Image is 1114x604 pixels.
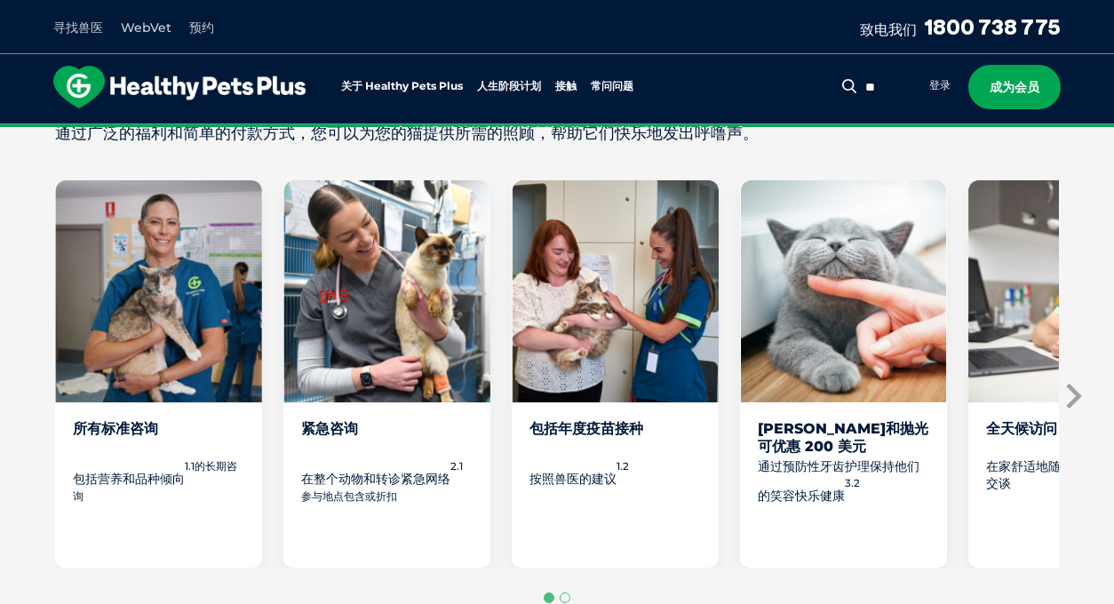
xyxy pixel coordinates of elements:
font: 在整个动物和转诊紧急网络 [301,471,450,487]
font: [PERSON_NAME]和抛光可优惠 200 美元 [758,420,928,454]
font: 所有标准咨询 [73,420,158,437]
font: 1.2 [617,460,629,473]
li: 8中的4 [740,180,947,567]
a: 寻找兽医 [53,20,103,36]
a: 常问问题 [591,81,633,92]
font: 接触 [555,79,577,92]
font: 3.2 [845,477,860,489]
font: 紧急咨询 [301,420,358,437]
a: 成为会员 [968,65,1061,109]
font: 致电我们 [860,20,917,38]
a: 致电我们1800 738 775 [860,13,1061,40]
a: 关于 Healthy Pets Plus [341,81,463,92]
a: 预约 [189,20,214,36]
font: 积极主动的预防性健康计划旨在让您的宠物更长久地保持健康和快乐 [370,124,744,140]
button: 下一张幻灯片 [1059,383,1086,409]
li: 8中的2 [283,180,490,567]
font: 人生阶段计划 [477,79,541,92]
img: hpp徽标 [53,66,306,108]
a: 登录 [929,78,951,92]
button: 转至第 1 页 [544,592,554,603]
font: 通过广泛的福利和简单的付款方式，您可以为您的猫提供所需的照顾，帮助它们快乐地发出呼噜声。 [55,123,759,143]
font: 包括年度疫苗接种 [529,420,643,437]
a: 接触 [555,81,577,92]
li: 8中的3 [512,180,719,567]
font: 按照兽医的建议 [529,471,617,487]
button: 转至第 2 页 [560,592,570,603]
li: 1/8 [55,180,262,567]
font: 包括营养和品种倾向 [73,471,185,487]
font: 登录 [929,78,951,91]
font: 通过预防性牙齿护理保持他们的笑容快乐健康 [758,458,919,505]
font: 1800 738 775 [924,13,1061,40]
font: 常问问题 [591,79,633,92]
a: WebVet [121,20,171,36]
font: 成为会员 [990,79,1039,95]
a: 人生阶段计划 [477,81,541,92]
font: 关于 Healthy Pets Plus [341,79,463,92]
